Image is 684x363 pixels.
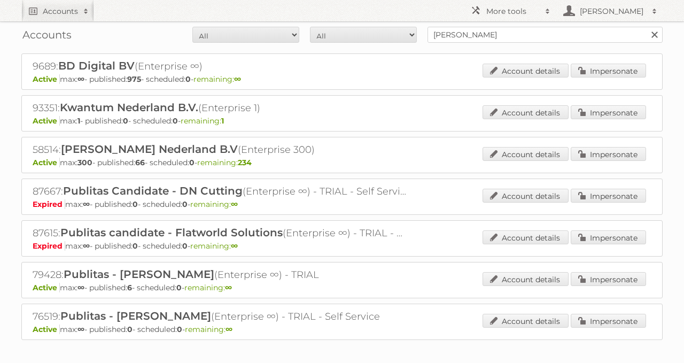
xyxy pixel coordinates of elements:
strong: 0 [185,74,191,84]
strong: 0 [189,158,195,167]
strong: 0 [133,199,138,209]
strong: ∞ [77,283,84,292]
span: Publitas candidate - Flatworld Solutions [60,226,283,239]
h2: 76519: (Enterprise ∞) - TRIAL - Self Service [33,310,407,323]
p: max: - published: - scheduled: - [33,241,651,251]
h2: Accounts [43,6,78,17]
span: Active [33,325,60,334]
h2: 87615: (Enterprise ∞) - TRIAL - Self Service [33,226,407,240]
strong: 0 [182,241,188,251]
strong: ∞ [226,325,232,334]
strong: 1 [77,116,80,126]
p: max: - published: - scheduled: - [33,283,651,292]
strong: 0 [133,241,138,251]
strong: 0 [176,283,182,292]
a: Impersonate [571,230,646,244]
p: max: - published: - scheduled: - [33,116,651,126]
strong: 975 [127,74,141,84]
span: remaining: [181,116,224,126]
strong: 66 [135,158,145,167]
span: Publitas - [PERSON_NAME] [64,268,214,281]
a: Impersonate [571,272,646,286]
strong: 300 [77,158,92,167]
span: Active [33,158,60,167]
a: Account details [483,230,569,244]
span: Expired [33,241,65,251]
strong: ∞ [234,74,241,84]
span: Active [33,283,60,292]
p: max: - published: - scheduled: - [33,325,651,334]
a: Impersonate [571,64,646,78]
strong: 1 [221,116,224,126]
a: Impersonate [571,105,646,119]
span: remaining: [197,158,252,167]
strong: ∞ [77,325,84,334]
p: max: - published: - scheduled: - [33,158,651,167]
a: Impersonate [571,189,646,203]
p: max: - published: - scheduled: - [33,74,651,84]
span: Expired [33,199,65,209]
strong: ∞ [77,74,84,84]
a: Account details [483,147,569,161]
strong: 0 [182,199,188,209]
strong: ∞ [231,241,238,251]
span: Publitas Candidate - DN Cutting [63,184,243,197]
h2: 58514: (Enterprise 300) [33,143,407,157]
strong: 0 [127,325,133,334]
strong: ∞ [83,241,90,251]
p: max: - published: - scheduled: - [33,199,651,209]
strong: ∞ [225,283,232,292]
h2: 93351: (Enterprise 1) [33,101,407,115]
a: Impersonate [571,314,646,328]
span: Active [33,74,60,84]
a: Account details [483,272,569,286]
strong: 234 [238,158,252,167]
a: Account details [483,105,569,119]
strong: 6 [127,283,132,292]
span: Active [33,116,60,126]
strong: ∞ [231,199,238,209]
a: Account details [483,314,569,328]
strong: 0 [123,116,128,126]
span: remaining: [190,199,238,209]
h2: 87667: (Enterprise ∞) - TRIAL - Self Service [33,184,407,198]
span: remaining: [193,74,241,84]
a: Account details [483,64,569,78]
strong: 0 [177,325,182,334]
span: remaining: [190,241,238,251]
a: Impersonate [571,147,646,161]
span: remaining: [185,325,232,334]
a: Account details [483,189,569,203]
strong: ∞ [83,199,90,209]
span: [PERSON_NAME] Nederland B.V [61,143,238,156]
h2: 79428: (Enterprise ∞) - TRIAL [33,268,407,282]
strong: 0 [173,116,178,126]
h2: 9689: (Enterprise ∞) [33,59,407,73]
span: BD Digital BV [58,59,135,72]
span: Kwantum Nederland B.V. [60,101,198,114]
span: Publitas - [PERSON_NAME] [60,310,211,322]
h2: More tools [486,6,540,17]
span: remaining: [184,283,232,292]
h2: [PERSON_NAME] [577,6,647,17]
